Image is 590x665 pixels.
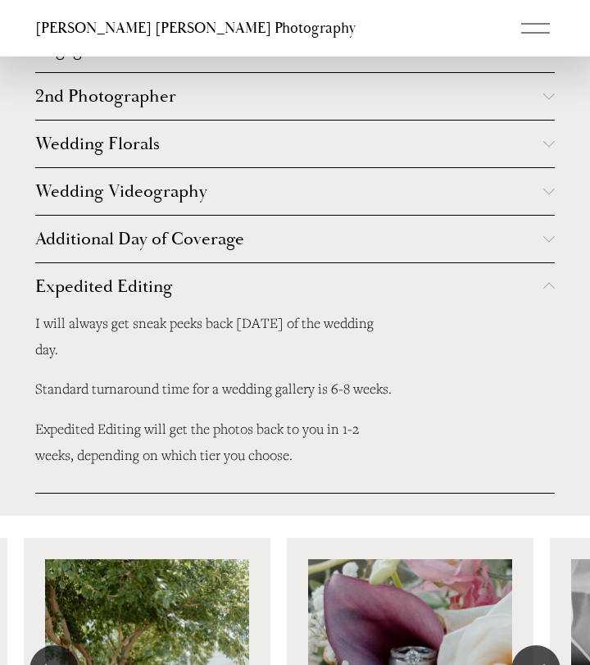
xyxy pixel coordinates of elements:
span: Expedited Editing [35,276,543,298]
a: [PERSON_NAME] [PERSON_NAME] Photography [35,19,356,38]
button: Wedding Florals [35,121,555,167]
p: Standard turnaround time for a wedding gallery is 6-8 weeks. [35,376,399,402]
span: Additional Day of Coverage [35,228,543,250]
div: Expedited Editing [35,310,555,493]
button: Wedding Videography [35,168,555,215]
span: Wedding Florals [35,133,543,155]
button: Expedited Editing [35,263,555,310]
span: Wedding Videography [35,180,543,203]
p: I will always get sneak peeks back [DATE] of the wedding day. [35,310,399,363]
button: 2nd Photographer [35,73,555,120]
p: Expedited Editing will get the photos back to you in 1-2 weeks, depending on which tier you choose. [35,416,399,469]
span: 2nd Photographer [35,85,543,107]
button: Additional Day of Coverage [35,216,555,262]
